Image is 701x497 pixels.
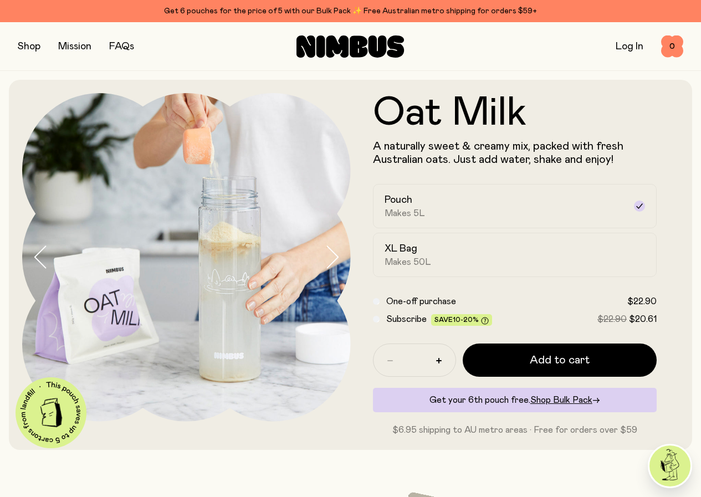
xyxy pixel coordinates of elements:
h2: XL Bag [385,242,417,255]
button: 0 [661,35,683,58]
a: FAQs [109,42,134,52]
span: Subscribe [386,315,427,324]
a: Mission [58,42,91,52]
h2: Pouch [385,193,412,207]
span: Shop Bulk Pack [530,396,592,404]
div: Get 6 pouches for the price of 5 with our Bulk Pack ✨ Free Australian metro shipping for orders $59+ [18,4,683,18]
h1: Oat Milk [373,93,657,133]
span: Makes 50L [385,257,431,268]
span: $22.90 [627,297,657,306]
div: Get your 6th pouch free. [373,388,657,412]
span: Makes 5L [385,208,425,219]
p: $6.95 shipping to AU metro areas · Free for orders over $59 [373,423,657,437]
span: Save [434,316,489,325]
a: Log In [616,42,643,52]
a: Shop Bulk Pack→ [530,396,600,404]
p: A naturally sweet & creamy mix, packed with fresh Australian oats. Just add water, shake and enjoy! [373,140,657,166]
img: agent [649,445,690,486]
span: One-off purchase [386,297,456,306]
span: 10-20% [453,316,479,323]
span: Add to cart [530,352,590,368]
span: $20.61 [629,315,657,324]
button: Add to cart [463,344,657,377]
span: $22.90 [597,315,627,324]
